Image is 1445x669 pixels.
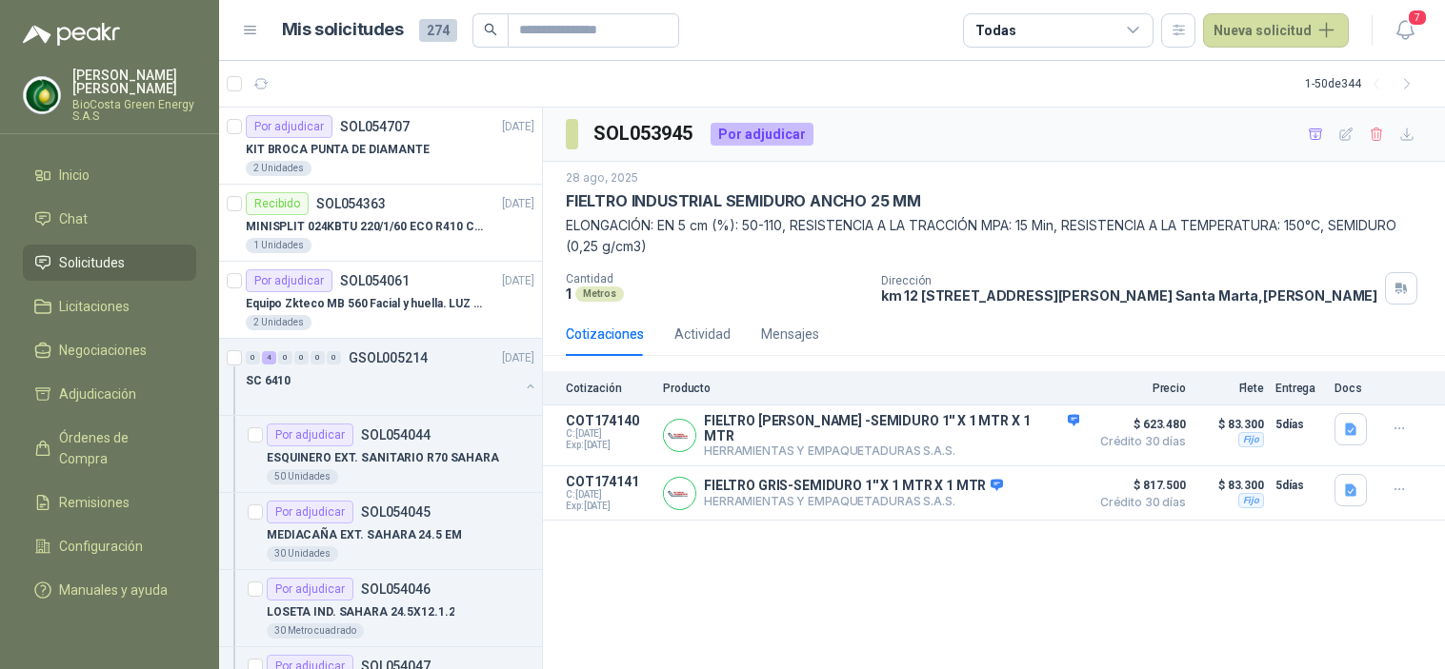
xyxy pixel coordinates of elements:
[59,492,130,513] span: Remisiones
[219,416,542,493] a: Por adjudicarSOL054044ESQUINERO EXT. SANITARIO R70 SAHARA50 Unidades
[1091,413,1186,436] span: $ 623.480
[24,77,60,113] img: Company Logo
[1197,474,1264,497] p: $ 83.300
[262,351,276,364] div: 4
[316,197,386,210] p: SOL054363
[340,120,410,133] p: SOL054707
[267,469,338,484] div: 50 Unidades
[23,157,196,193] a: Inicio
[575,286,624,302] div: Metros
[566,489,652,501] span: C: [DATE]
[23,288,196,325] a: Licitaciones
[267,423,353,446] div: Por adjudicar
[1275,474,1323,497] p: 5 días
[219,185,542,262] a: RecibidoSOL054363[DATE] MINISPLIT 024KBTU 220/1/60 ECO R410 C/FR1 Unidades
[246,351,260,364] div: 0
[566,501,652,512] span: Exp: [DATE]
[340,274,410,287] p: SOL054061
[1203,13,1349,48] button: Nueva solicitud
[23,245,196,281] a: Solicitudes
[246,161,311,176] div: 2 Unidades
[566,191,921,211] p: FIELTRO INDUSTRIAL SEMIDURO ANCHO 25 MM
[59,384,136,404] span: Adjudicación
[566,272,866,285] p: Cantidad
[566,413,652,428] p: COT174140
[664,420,695,451] img: Company Logo
[566,215,1422,257] p: ELONGACIÓN: EN 5 cm (%): 50-110, RESISTENCIA A LA TRACCIÓN MPA: 15 Min, RESISTENCIA A LA TEMPERAT...
[484,23,497,36] span: search
[282,16,404,44] h1: Mis solicitudes
[59,427,178,469] span: Órdenes de Compra
[246,372,291,390] p: SC 6410
[219,108,542,185] a: Por adjudicarSOL054707[DATE] KIT BROCA PUNTA DE DIAMANTE2 Unidades
[267,603,454,621] p: LOSETA IND. SAHARA 24.5X12.1.2
[23,23,120,46] img: Logo peakr
[246,346,538,407] a: 0 4 0 0 0 0 GSOL005214[DATE] SC 6410
[1388,13,1422,48] button: 7
[704,413,1079,443] p: FIELTRO [PERSON_NAME] -SEMIDURO 1'' X 1 MTR X 1 MTR
[246,141,430,159] p: KIT BROCA PUNTA DE DIAMANTE
[72,69,196,95] p: [PERSON_NAME] [PERSON_NAME]
[664,478,695,509] img: Company Logo
[566,382,652,395] p: Cotización
[761,324,819,344] div: Mensajes
[246,315,311,330] div: 2 Unidades
[566,474,652,489] p: COT174141
[1238,432,1264,447] div: Fijo
[23,201,196,237] a: Chat
[219,493,542,570] a: Por adjudicarSOL054045MEDIACAÑA EXT. SAHARA 24.5 EM30 Unidades
[502,195,534,213] p: [DATE]
[23,572,196,608] a: Manuales y ayuda
[1275,413,1323,436] p: 5 días
[566,428,652,440] span: C: [DATE]
[59,340,147,361] span: Negociaciones
[246,238,311,253] div: 1 Unidades
[23,376,196,412] a: Adjudicación
[311,351,325,364] div: 0
[59,208,88,229] span: Chat
[59,252,125,273] span: Solicitudes
[663,382,1079,395] p: Producto
[59,296,130,317] span: Licitaciones
[1091,436,1186,447] span: Crédito 30 días
[1197,413,1264,436] p: $ 83.300
[267,449,499,467] p: ESQUINERO EXT. SANITARIO R70 SAHARA
[361,428,431,442] p: SOL054044
[975,20,1015,41] div: Todas
[23,420,196,477] a: Órdenes de Compra
[1091,497,1186,508] span: Crédito 30 días
[1407,9,1428,27] span: 7
[566,324,644,344] div: Cotizaciones
[246,269,332,292] div: Por adjudicar
[59,580,168,600] span: Manuales y ayuda
[23,484,196,521] a: Remisiones
[1091,474,1186,497] span: $ 817.500
[502,272,534,290] p: [DATE]
[349,351,428,364] p: GSOL005214
[502,349,534,367] p: [DATE]
[246,192,309,215] div: Recibido
[246,218,483,236] p: MINISPLIT 024KBTU 220/1/60 ECO R410 C/FR
[566,440,652,451] span: Exp: [DATE]
[246,115,332,138] div: Por adjudicar
[1238,493,1264,508] div: Fijo
[267,501,353,523] div: Por adjudicar
[881,274,1378,287] p: Dirección
[419,19,457,42] span: 274
[566,285,572,302] p: 1
[361,505,431,519] p: SOL054045
[23,332,196,368] a: Negociaciones
[219,570,542,647] a: Por adjudicarSOL054046LOSETA IND. SAHARA 24.5X12.1.230 Metro cuadrado
[246,295,483,313] p: Equipo Zkteco MB 560 Facial y huella. LUZ VISIBLE
[711,123,813,146] div: Por adjudicar
[219,262,542,339] a: Por adjudicarSOL054061[DATE] Equipo Zkteco MB 560 Facial y huella. LUZ VISIBLE2 Unidades
[881,287,1378,304] p: km 12 [STREET_ADDRESS][PERSON_NAME] Santa Marta , [PERSON_NAME]
[1335,382,1373,395] p: Docs
[278,351,292,364] div: 0
[1275,382,1323,395] p: Entrega
[361,582,431,596] p: SOL054046
[59,536,143,557] span: Configuración
[502,118,534,136] p: [DATE]
[267,546,338,561] div: 30 Unidades
[72,99,196,122] p: BioCosta Green Energy S.A.S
